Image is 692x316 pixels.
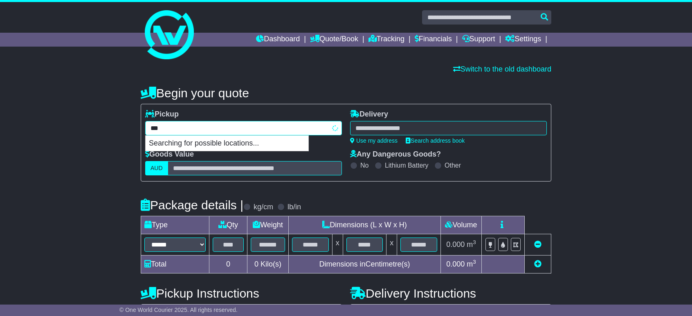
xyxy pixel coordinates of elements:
[440,216,481,234] td: Volume
[473,259,476,265] sup: 3
[310,33,358,47] a: Quote/Book
[146,136,308,151] p: Searching for possible locations...
[254,203,273,212] label: kg/cm
[141,216,209,234] td: Type
[288,255,440,273] td: Dimensions in Centimetre(s)
[141,198,243,212] h4: Package details |
[141,86,551,100] h4: Begin your quote
[145,110,179,119] label: Pickup
[462,33,495,47] a: Support
[350,137,398,144] a: Use my address
[332,234,343,255] td: x
[415,33,452,47] a: Financials
[534,260,541,268] a: Add new item
[446,240,465,249] span: 0.000
[247,255,289,273] td: Kilo(s)
[256,33,300,47] a: Dashboard
[505,33,541,47] a: Settings
[209,255,247,273] td: 0
[145,121,342,135] typeahead: Please provide city
[368,33,404,47] a: Tracking
[534,240,541,249] a: Remove this item
[386,234,397,255] td: x
[145,161,168,175] label: AUD
[385,161,429,169] label: Lithium Battery
[360,161,368,169] label: No
[467,240,476,249] span: m
[350,287,551,300] h4: Delivery Instructions
[288,216,440,234] td: Dimensions (L x W x H)
[141,255,209,273] td: Total
[254,260,258,268] span: 0
[119,307,238,313] span: © One World Courier 2025. All rights reserved.
[445,161,461,169] label: Other
[247,216,289,234] td: Weight
[288,203,301,212] label: lb/in
[145,150,194,159] label: Goods Value
[473,239,476,245] sup: 3
[350,110,388,119] label: Delivery
[209,216,247,234] td: Qty
[467,260,476,268] span: m
[350,150,441,159] label: Any Dangerous Goods?
[141,287,342,300] h4: Pickup Instructions
[446,260,465,268] span: 0.000
[406,137,465,144] a: Search address book
[453,65,551,73] a: Switch to the old dashboard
